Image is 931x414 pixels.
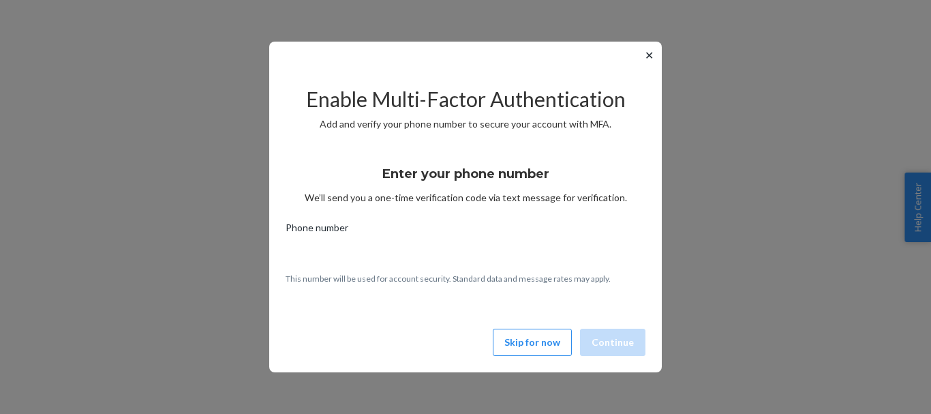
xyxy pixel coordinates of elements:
p: Add and verify your phone number to secure your account with MFA. [286,117,645,131]
p: This number will be used for account security. Standard data and message rates may apply. [286,273,645,284]
h3: Enter your phone number [382,165,549,183]
button: Skip for now [493,329,572,356]
button: Continue [580,329,645,356]
button: ✕ [642,47,656,63]
div: We’ll send you a one-time verification code via text message for verification. [286,154,645,205]
span: Phone number [286,221,348,240]
h2: Enable Multi-Factor Authentication [286,88,645,110]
